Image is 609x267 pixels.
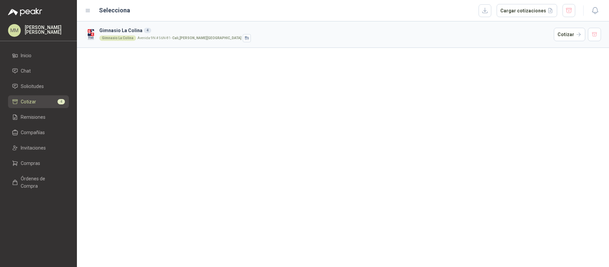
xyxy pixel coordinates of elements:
[137,36,241,40] p: Avenida 9N # 56N-81 -
[21,113,45,121] span: Remisiones
[8,172,69,192] a: Órdenes de Compra
[8,24,21,37] div: MM
[144,28,151,33] div: 4
[99,35,136,41] div: Gimnasio La Colina
[21,67,31,75] span: Chat
[25,25,69,34] p: [PERSON_NAME] [PERSON_NAME]
[21,83,44,90] span: Solicitudes
[8,8,42,16] img: Logo peakr
[8,95,69,108] a: Cotizar4
[58,99,65,104] span: 4
[21,129,45,136] span: Compañías
[8,111,69,123] a: Remisiones
[8,142,69,154] a: Invitaciones
[99,6,130,15] h2: Selecciona
[497,4,557,17] button: Cargar cotizaciones
[85,29,97,40] img: Company Logo
[21,98,36,105] span: Cotizar
[8,49,69,62] a: Inicio
[172,36,241,40] strong: Cali , [PERSON_NAME][GEOGRAPHIC_DATA]
[554,28,585,41] button: Cotizar
[21,160,40,167] span: Compras
[21,144,46,152] span: Invitaciones
[21,175,63,190] span: Órdenes de Compra
[99,27,551,34] h3: Gimnasio La Colina
[8,126,69,139] a: Compañías
[8,80,69,93] a: Solicitudes
[8,65,69,77] a: Chat
[8,157,69,170] a: Compras
[21,52,31,59] span: Inicio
